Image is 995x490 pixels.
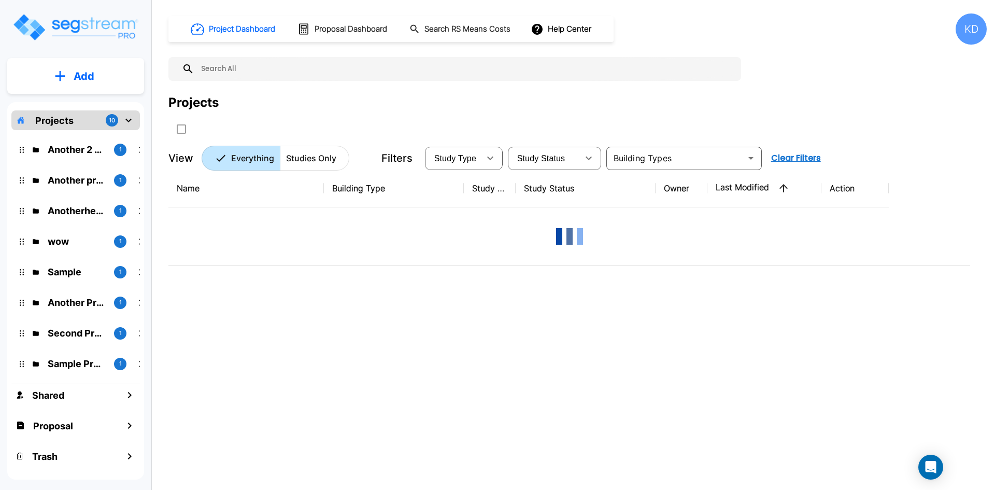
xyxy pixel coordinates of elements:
[48,173,106,187] p: Another project
[32,388,64,402] h1: Shared
[35,114,74,128] p: Projects
[48,357,106,371] p: Sample Project
[286,152,336,164] p: Studies Only
[324,170,464,207] th: Building Type
[918,455,943,480] div: Open Intercom Messenger
[48,204,106,218] p: Anotherher one
[209,23,275,35] h1: Project Dashboard
[516,170,656,207] th: Study Status
[202,146,280,171] button: Everything
[202,146,349,171] div: Platform
[744,151,758,165] button: Open
[510,144,578,173] div: Select
[74,68,94,84] p: Add
[293,18,393,40] button: Proposal Dashboard
[48,234,106,248] p: wow
[119,298,122,307] p: 1
[7,61,144,91] button: Add
[109,116,115,125] p: 10
[427,144,480,173] div: Select
[119,145,122,154] p: 1
[48,296,106,310] p: Another Project 2
[119,176,122,185] p: 1
[119,237,122,246] p: 1
[434,154,476,163] span: Study Type
[171,119,192,139] button: SelectAll
[315,23,387,35] h1: Proposal Dashboard
[381,150,413,166] p: Filters
[32,450,58,464] h1: Trash
[48,143,106,157] p: Another 2 project
[821,170,889,207] th: Action
[168,170,324,207] th: Name
[424,23,510,35] h1: Search RS Means Costs
[168,150,193,166] p: View
[33,419,73,433] h1: Proposal
[956,13,987,45] div: KD
[187,18,281,40] button: Project Dashboard
[119,359,122,368] p: 1
[656,170,707,207] th: Owner
[119,268,122,276] p: 1
[168,93,219,112] div: Projects
[194,57,736,81] input: Search All
[231,152,274,164] p: Everything
[119,329,122,338] p: 1
[48,326,106,340] p: Second Project
[767,148,825,169] button: Clear Filters
[517,154,565,163] span: Study Status
[280,146,349,171] button: Studies Only
[549,216,590,257] img: Loading
[12,12,139,42] img: Logo
[405,19,516,39] button: Search RS Means Costs
[464,170,516,207] th: Study Type
[48,265,106,279] p: Sample
[609,151,742,165] input: Building Types
[529,19,595,39] button: Help Center
[119,206,122,215] p: 1
[707,170,821,207] th: Last Modified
